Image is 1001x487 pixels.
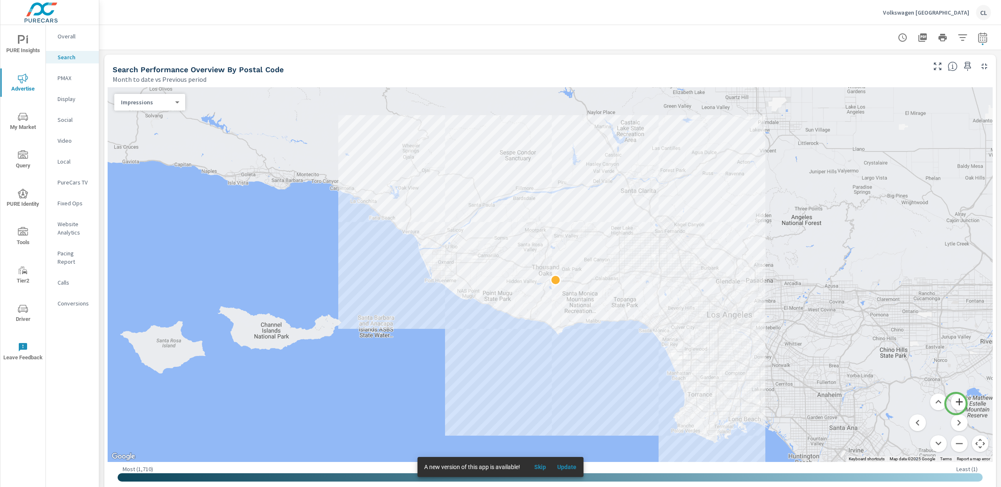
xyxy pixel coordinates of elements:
[113,65,284,74] h5: Search Performance Overview By Postal Code
[931,60,944,73] button: Make Fullscreen
[3,73,43,94] span: Advertise
[114,98,179,106] div: Impressions
[3,150,43,171] span: Query
[972,435,988,452] button: Map camera controls
[890,457,935,461] span: Map data ©2025 Google
[58,95,92,103] p: Display
[3,35,43,56] span: PURE Insights
[3,227,43,247] span: Tools
[934,29,951,46] button: Print Report
[976,5,991,20] div: CL
[527,460,553,474] button: Skip
[46,93,99,105] div: Display
[46,247,99,268] div: Pacing Report
[930,394,947,410] button: Move up
[123,465,153,473] p: Most ( 1,710 )
[58,157,92,166] p: Local
[110,451,137,462] a: Open this area in Google Maps (opens a new window)
[914,29,931,46] button: "Export Report to PDF"
[58,299,92,308] p: Conversions
[3,304,43,324] span: Driver
[951,394,968,410] button: Zoom in
[46,114,99,126] div: Social
[557,463,577,471] span: Update
[58,278,92,287] p: Calls
[58,32,92,40] p: Overall
[530,463,550,471] span: Skip
[0,25,45,371] div: nav menu
[957,457,990,461] a: Report a map error
[58,178,92,187] p: PureCars TV
[58,199,92,207] p: Fixed Ops
[110,451,137,462] img: Google
[46,218,99,239] div: Website Analytics
[849,456,885,462] button: Keyboard shortcuts
[46,197,99,209] div: Fixed Ops
[940,457,952,461] a: Terms (opens in new tab)
[46,51,99,63] div: Search
[46,155,99,168] div: Local
[951,435,968,452] button: Zoom out
[58,136,92,145] p: Video
[909,414,926,431] button: Move left
[46,297,99,310] div: Conversions
[58,220,92,237] p: Website Analytics
[46,30,99,43] div: Overall
[974,29,991,46] button: Select Date Range
[121,98,172,106] p: Impressions
[46,176,99,189] div: PureCars TV
[46,276,99,289] div: Calls
[954,29,971,46] button: Apply Filters
[424,464,520,470] span: A new version of this app is available!
[956,465,978,473] p: Least ( 1 )
[948,61,958,71] span: Understand Search performance data by postal code. Individual postal codes can be selected and ex...
[113,74,206,84] p: Month to date vs Previous period
[3,265,43,286] span: Tier2
[978,60,991,73] button: Minimize Widget
[58,53,92,61] p: Search
[46,134,99,147] div: Video
[3,342,43,363] span: Leave Feedback
[961,60,974,73] span: Save this to your personalized report
[58,249,92,266] p: Pacing Report
[58,74,92,82] p: PMAX
[883,9,969,16] p: Volkswagen [GEOGRAPHIC_DATA]
[3,112,43,132] span: My Market
[951,414,968,431] button: Move right
[930,435,947,452] button: Move down
[46,72,99,84] div: PMAX
[3,189,43,209] span: PURE Identity
[553,460,580,474] button: Update
[58,116,92,124] p: Social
